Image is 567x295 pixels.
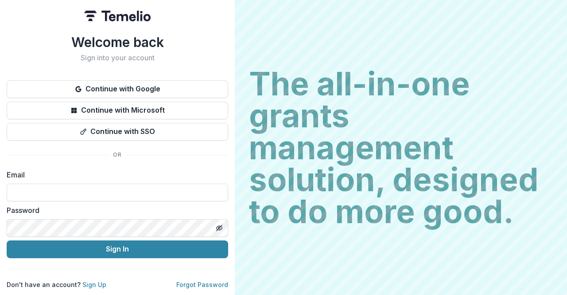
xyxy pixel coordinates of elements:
h2: Sign into your account [7,54,228,62]
label: Password [7,205,223,216]
label: Email [7,169,223,180]
button: Continue with SSO [7,123,228,141]
a: Forgot Password [176,281,228,288]
button: Continue with Microsoft [7,102,228,119]
button: Toggle password visibility [212,221,226,235]
button: Sign In [7,240,228,258]
p: Don't have an account? [7,280,106,289]
img: Temelio [84,11,151,21]
a: Sign Up [82,281,106,288]
h1: Welcome back [7,34,228,50]
button: Continue with Google [7,80,228,98]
